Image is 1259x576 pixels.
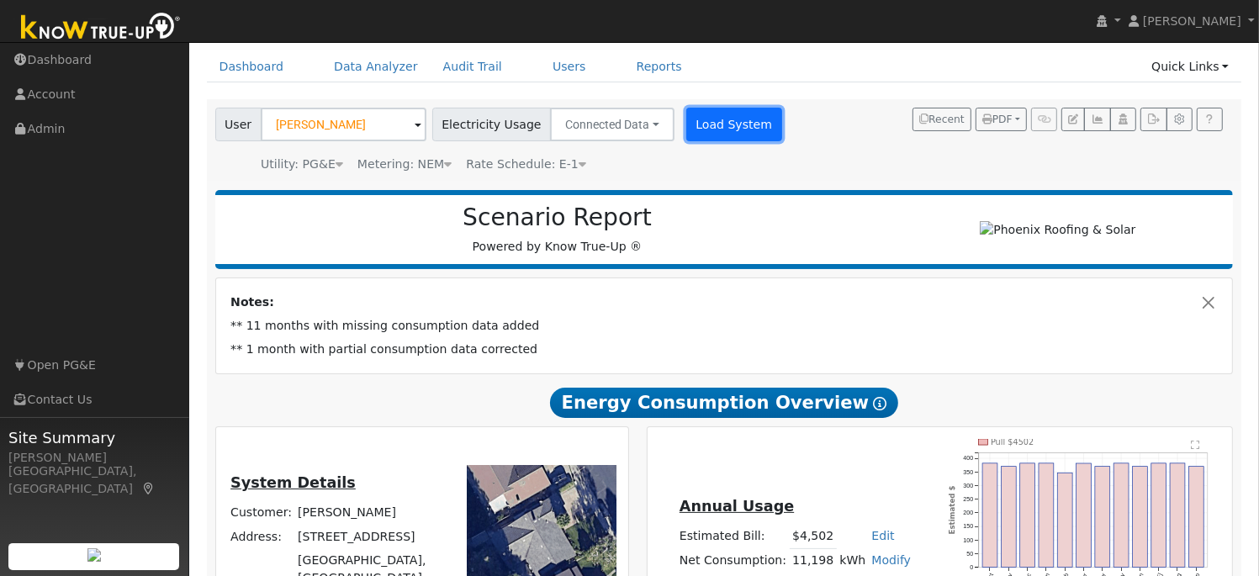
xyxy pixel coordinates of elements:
[1139,51,1241,82] a: Quick Links
[964,523,974,530] text: 150
[1061,108,1085,131] button: Edit User
[624,51,695,82] a: Reports
[1076,463,1092,568] rect: onclick=""
[1152,463,1167,568] rect: onclick=""
[964,537,974,544] text: 100
[232,203,882,232] h2: Scenario Report
[87,548,101,562] img: retrieve
[1084,108,1110,131] button: Multi-Series Graph
[1039,463,1055,568] rect: onclick=""
[141,482,156,495] a: Map
[1140,108,1166,131] button: Export Interval Data
[8,462,180,498] div: [GEOGRAPHIC_DATA], [GEOGRAPHIC_DATA]
[676,525,789,549] td: Estimated Bill:
[295,525,447,548] td: [STREET_ADDRESS]
[837,548,869,573] td: kWh
[1190,466,1205,567] rect: onclick=""
[1020,463,1035,568] rect: onclick=""
[215,108,262,141] span: User
[1096,466,1111,567] rect: onclick=""
[230,295,274,309] strong: Notes:
[321,51,431,82] a: Data Analyzer
[295,501,447,525] td: [PERSON_NAME]
[207,51,297,82] a: Dashboard
[913,108,971,131] button: Recent
[871,553,911,567] a: Modify
[228,501,295,525] td: Customer:
[873,397,886,410] i: Show Help
[686,108,782,141] button: Load System
[261,108,426,141] input: Select a User
[431,51,515,82] a: Audit Trail
[976,108,1027,131] button: PDF
[1058,473,1073,568] rect: onclick=""
[8,426,180,449] span: Site Summary
[948,485,956,534] text: Estimated $
[1171,463,1186,568] rect: onclick=""
[991,437,1034,447] text: Pull $4502
[790,548,837,573] td: 11,198
[1143,14,1241,28] span: [PERSON_NAME]
[1166,108,1193,131] button: Settings
[432,108,551,141] span: Electricity Usage
[550,108,674,141] button: Connected Data
[967,551,974,558] text: 50
[1002,466,1017,567] rect: onclick=""
[971,564,974,571] text: 0
[983,463,998,568] rect: onclick=""
[982,114,1013,125] span: PDF
[1193,439,1202,449] text: 
[964,468,974,475] text: 350
[1134,466,1149,567] rect: onclick=""
[228,525,295,548] td: Address:
[1114,463,1129,568] rect: onclick=""
[357,156,452,173] div: Metering: NEM
[1110,108,1136,131] button: Login As
[228,314,1221,338] td: ** 11 months with missing consumption data added
[964,455,974,462] text: 400
[964,483,974,489] text: 300
[466,157,586,171] span: Alias: None
[230,474,356,491] u: System Details
[13,9,189,47] img: Know True-Up
[261,156,343,173] div: Utility: PG&E
[228,338,1221,362] td: ** 1 month with partial consumption data corrected
[540,51,599,82] a: Users
[1197,108,1223,131] a: Help Link
[790,525,837,549] td: $4,502
[676,548,789,573] td: Net Consumption:
[964,496,974,503] text: 250
[8,449,180,467] div: [PERSON_NAME]
[1200,293,1218,311] button: Close
[550,388,898,418] span: Energy Consumption Overview
[224,203,891,256] div: Powered by Know True-Up ®
[980,221,1135,239] img: Phoenix Roofing & Solar
[964,510,974,516] text: 200
[680,498,794,515] u: Annual Usage
[871,529,894,542] a: Edit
